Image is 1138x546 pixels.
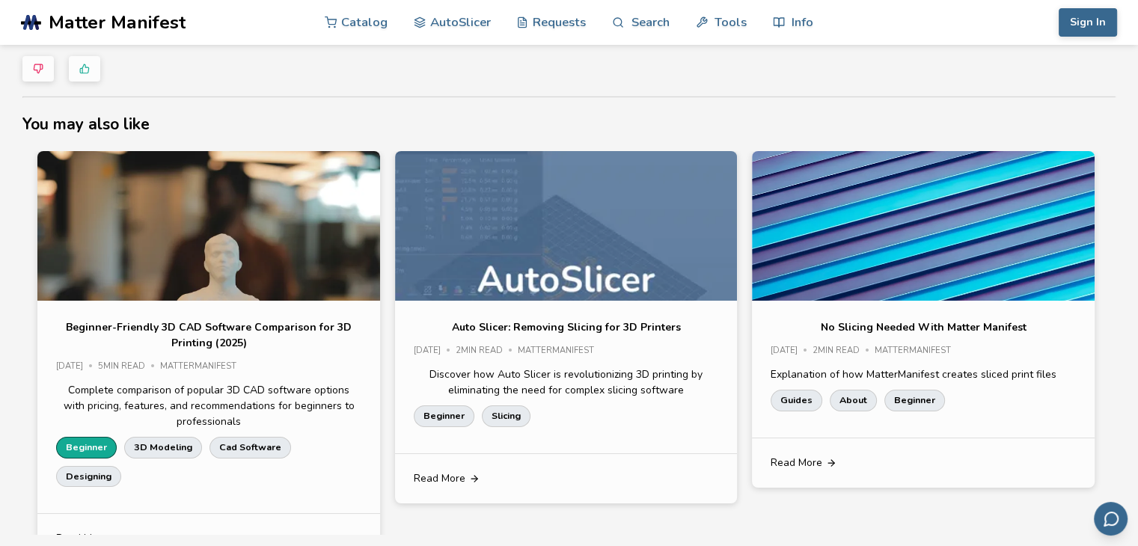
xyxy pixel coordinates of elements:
div: [DATE] [414,346,456,356]
div: MatterManifest [875,346,961,356]
div: [DATE] [56,362,98,372]
a: Auto Slicer: Removing Slicing for 3D Printers [452,319,681,335]
div: MatterManifest [160,362,247,372]
span: Matter Manifest [49,12,186,33]
a: Cad Software [209,437,291,458]
a: Beginner [56,437,117,458]
div: MatterManifest [518,346,605,356]
p: Discover how Auto Slicer is revolutionizing 3D printing by eliminating the need for complex slici... [414,366,718,398]
button: Sign In [1059,8,1117,37]
div: 2 min read [813,346,875,356]
swiper-slide: 3 / 3 [752,151,1094,488]
swiper-slide: 2 / 3 [395,151,737,503]
a: Beginner-Friendly 3D CAD Software Comparison for 3D Printing (2025) [56,319,361,351]
button: Yes [69,56,100,82]
span: Read More [414,473,465,485]
button: Send feedback via email [1094,502,1128,536]
p: Explanation of how MatterManifest creates sliced print files [771,366,1075,382]
img: Article Image [752,151,1094,408]
h2: You may also like [22,113,1115,136]
div: 5 min read [98,362,160,372]
span: Read More [771,457,822,469]
span: Read More [56,533,108,545]
img: Article Image [395,151,737,408]
a: Read More [395,454,737,503]
a: Beginner [414,405,474,426]
button: No [22,56,54,82]
div: [DATE] [771,346,813,356]
a: No Slicing Needed With Matter Manifest [820,319,1026,335]
p: Complete comparison of popular 3D CAD software options with pricing, features, and recommendation... [56,382,361,429]
a: Slicing [482,405,530,426]
a: 3D Modeling [124,437,202,458]
a: Designing [56,466,121,487]
a: Guides [771,390,822,411]
a: Beginner [884,390,945,411]
a: About [830,390,877,411]
div: 2 min read [456,346,518,356]
a: Read More [752,438,1094,488]
img: Article Image [37,151,379,408]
